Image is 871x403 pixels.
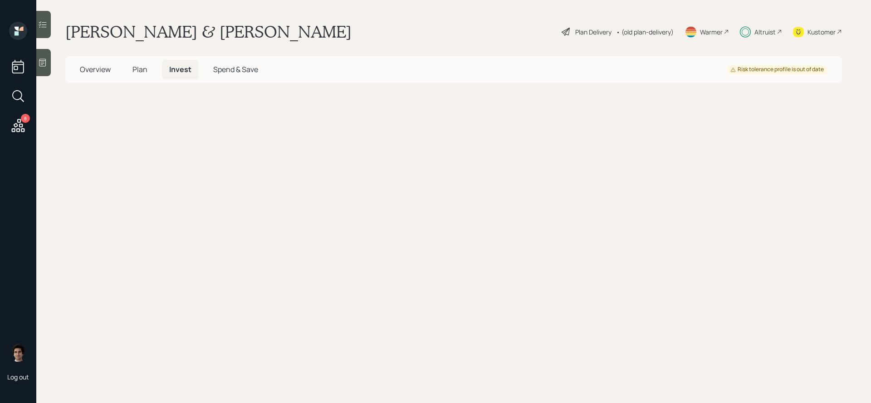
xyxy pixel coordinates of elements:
span: Invest [169,64,191,74]
div: Warmer [700,27,723,37]
img: harrison-schaefer-headshot-2.png [9,344,27,362]
div: Log out [7,373,29,381]
div: Kustomer [807,27,836,37]
h1: [PERSON_NAME] & [PERSON_NAME] [65,22,352,42]
div: Altruist [754,27,776,37]
div: • (old plan-delivery) [616,27,674,37]
span: Overview [80,64,111,74]
span: Plan [132,64,147,74]
div: Plan Delivery [575,27,612,37]
div: 8 [21,114,30,123]
span: Spend & Save [213,64,258,74]
div: Risk tolerance profile is out of date [730,66,824,73]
